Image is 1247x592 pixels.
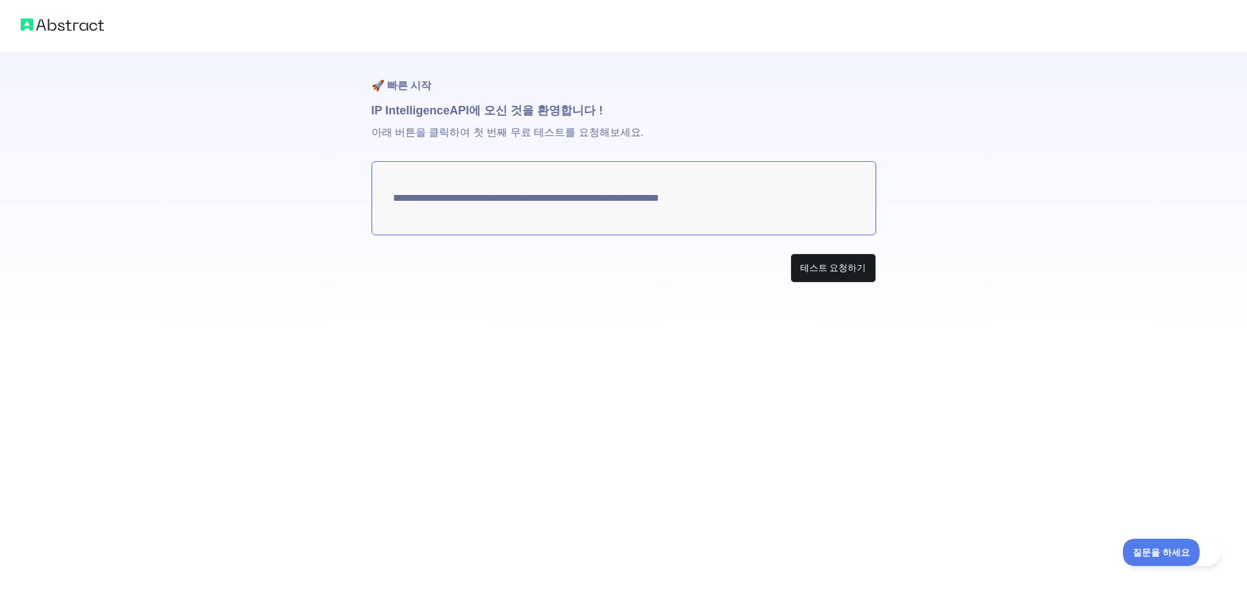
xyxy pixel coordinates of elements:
[800,263,866,273] font: 테스트 요청하기
[469,104,603,117] font: 에 오신 것을 환영합니다 !
[790,253,876,283] button: 테스트 요청하기
[372,127,644,138] font: 아래 버튼을 클릭하여 첫 번째 무료 테스트를 요청해보세요.
[21,16,104,34] img: 추상 로고
[372,104,450,117] font: IP Intelligence
[1123,539,1221,566] iframe: 고객 지원 전환
[372,80,432,91] font: 🚀 빠른 시작
[449,104,469,117] font: API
